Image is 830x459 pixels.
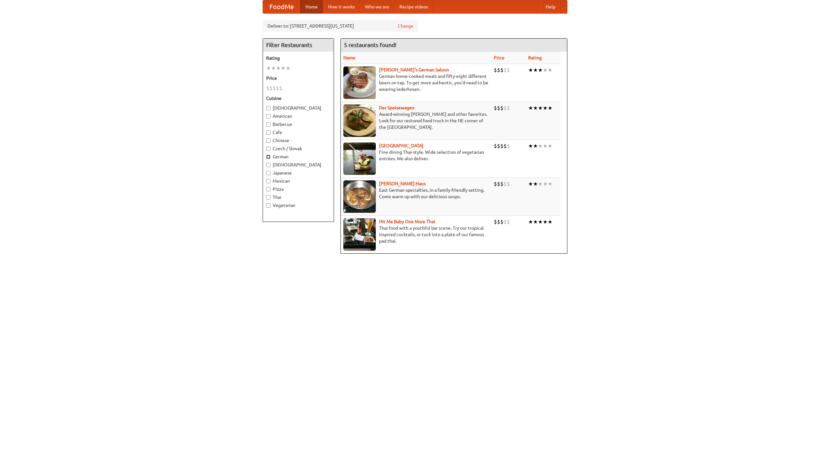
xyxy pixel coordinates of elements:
p: Thai food with a youthful bar scene. Try our tropical inspired cocktails, or tuck into a plate of... [343,225,489,244]
p: German home-cooked meals and fifty-eight different beers on tap. To get more authentic, you'd nee... [343,73,489,92]
a: How it works [323,0,360,13]
a: FoodMe [263,0,300,13]
a: Der Speisewagen [379,105,414,110]
a: [GEOGRAPHIC_DATA] [379,143,423,148]
label: Barbecue [266,121,330,127]
li: ★ [271,65,276,72]
label: German [266,153,330,160]
img: babythai.jpg [343,218,376,251]
li: $ [504,180,507,187]
li: $ [507,142,510,150]
li: $ [497,104,500,112]
li: $ [269,85,273,92]
h5: Price [266,75,330,81]
li: ★ [266,65,271,72]
a: Price [494,55,504,60]
li: ★ [286,65,290,72]
li: $ [504,66,507,74]
li: ★ [533,104,538,112]
li: $ [273,85,276,92]
h5: Rating [266,55,330,61]
a: [PERSON_NAME] Haus [379,181,426,186]
li: $ [494,142,497,150]
li: ★ [533,142,538,150]
li: ★ [548,180,552,187]
ng-pluralize: 5 restaurants found! [344,42,397,48]
li: ★ [528,218,533,225]
li: ★ [538,218,543,225]
li: ★ [538,104,543,112]
input: American [266,114,270,118]
h5: Cuisine [266,95,330,102]
li: $ [500,66,504,74]
label: American [266,113,330,119]
a: Who we are [360,0,394,13]
li: $ [276,85,279,92]
li: ★ [281,65,286,72]
li: ★ [548,218,552,225]
a: Recipe videos [394,0,433,13]
img: speisewagen.jpg [343,104,376,137]
img: satay.jpg [343,142,376,175]
input: Chinese [266,139,270,143]
label: Cafe [266,129,330,136]
input: Thai [266,195,270,199]
div: Deliver to: [STREET_ADDRESS][US_STATE] [263,20,418,32]
input: [DEMOGRAPHIC_DATA] [266,106,270,110]
label: [DEMOGRAPHIC_DATA] [266,105,330,111]
li: $ [500,104,504,112]
a: Home [300,0,323,13]
li: ★ [533,218,538,225]
input: Vegetarian [266,203,270,208]
li: $ [504,104,507,112]
a: [PERSON_NAME]'s German Saloon [379,67,449,72]
a: Change [398,23,413,29]
li: $ [279,85,282,92]
li: ★ [538,66,543,74]
img: kohlhaus.jpg [343,180,376,213]
label: Chinese [266,137,330,144]
input: Pizza [266,187,270,191]
li: ★ [543,218,548,225]
li: $ [507,218,510,225]
li: $ [497,180,500,187]
a: Rating [528,55,542,60]
input: Mexican [266,179,270,183]
li: $ [494,218,497,225]
p: East German specialties, in a family-friendly setting. Come warm up with our delicious soups. [343,187,489,200]
a: Hit Me Baby One More Thai [379,219,435,224]
li: ★ [543,180,548,187]
li: ★ [528,180,533,187]
li: $ [494,104,497,112]
li: $ [500,142,504,150]
label: Vegetarian [266,202,330,209]
input: German [266,155,270,159]
input: [DEMOGRAPHIC_DATA] [266,163,270,167]
li: ★ [538,180,543,187]
img: esthers.jpg [343,66,376,99]
input: Barbecue [266,122,270,127]
li: ★ [543,142,548,150]
p: Fine dining Thai-style. Wide selection of vegetarian entrées. We also deliver. [343,149,489,162]
li: $ [504,142,507,150]
li: ★ [548,66,552,74]
input: Czech / Slovak [266,147,270,151]
label: [DEMOGRAPHIC_DATA] [266,162,330,168]
label: Czech / Slovak [266,145,330,152]
li: ★ [548,104,552,112]
li: ★ [543,104,548,112]
li: ★ [543,66,548,74]
li: ★ [276,65,281,72]
p: Award-winning [PERSON_NAME] and other favorites. Look for our restored food truck in the NE corne... [343,111,489,130]
label: Japanese [266,170,330,176]
label: Thai [266,194,330,200]
li: ★ [533,66,538,74]
li: $ [497,66,500,74]
li: $ [507,104,510,112]
a: Help [540,0,561,13]
input: Japanese [266,171,270,175]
